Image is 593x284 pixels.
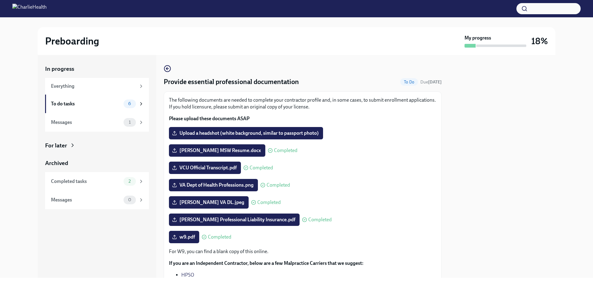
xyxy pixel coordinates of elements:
[124,101,135,106] span: 6
[45,95,149,113] a: To do tasks6
[173,130,319,136] span: Upload a headshot (white background, similar to passport photo)
[208,235,231,239] span: Completed
[164,77,299,87] h4: Provide essential professional documentation
[173,165,237,171] span: VCU Official Transcript.pdf
[45,159,149,167] a: Archived
[45,172,149,191] a: Completed tasks2
[308,217,332,222] span: Completed
[45,191,149,209] a: Messages0
[465,35,491,41] strong: My progress
[173,147,261,154] span: [PERSON_NAME] MSW Resume.docx
[173,234,195,240] span: w9.pdf
[274,148,297,153] span: Completed
[45,113,149,132] a: Messages1
[257,200,281,205] span: Completed
[173,217,295,223] span: [PERSON_NAME] Professional Liability Insurance.pdf
[51,83,136,90] div: Everything
[169,214,300,226] label: [PERSON_NAME] Professional Liability Insurance.pdf
[45,142,149,150] a: For later
[267,183,290,188] span: Completed
[169,144,265,157] label: [PERSON_NAME] MSW Resume.docx
[169,127,323,139] label: Upload a headshot (white background, similar to passport photo)
[51,178,121,185] div: Completed tasks
[125,120,134,125] span: 1
[428,79,442,85] strong: [DATE]
[531,36,548,47] h3: 18%
[250,165,273,170] span: Completed
[124,197,135,202] span: 0
[173,182,254,188] span: VA Dept of Health Professions.png
[12,4,47,14] img: CharlieHealth
[125,179,134,184] span: 2
[45,35,99,47] h2: Preboarding
[181,272,194,278] a: HPSO
[45,78,149,95] a: Everything
[51,100,121,107] div: To do tasks
[400,80,418,84] span: To Do
[169,231,199,243] label: w9.pdf
[169,97,436,110] p: The following documents are needed to complete your contractor profile and, in some cases, to sub...
[420,79,442,85] span: Due
[169,260,364,266] strong: If you are an Independent Contractor, below are a few Malpractice Carriers that we suggest:
[169,248,436,255] p: For W9, you can find a blank copy of this online.
[169,196,249,209] label: [PERSON_NAME] VA DL.jpeg
[169,162,241,174] label: VCU Official Transcript.pdf
[51,197,121,203] div: Messages
[173,199,244,206] span: [PERSON_NAME] VA DL.jpeg
[45,142,67,150] div: For later
[51,119,121,126] div: Messages
[169,116,250,121] strong: Please upload these documents ASAP
[45,65,149,73] a: In progress
[169,179,258,191] label: VA Dept of Health Professions.png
